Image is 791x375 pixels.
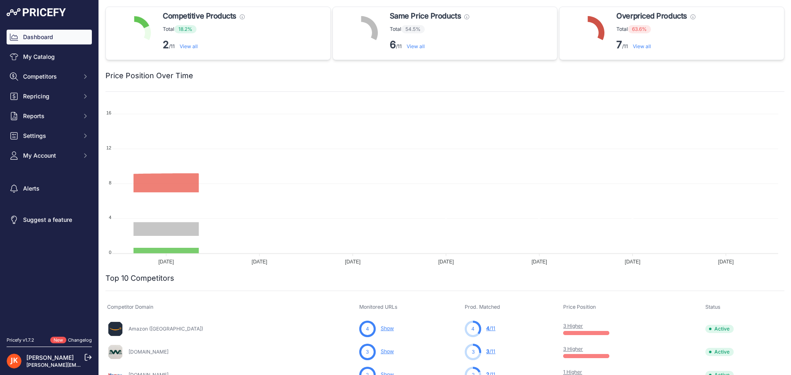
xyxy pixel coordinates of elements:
a: 3/11 [486,348,495,354]
button: Repricing [7,89,92,104]
tspan: [DATE] [531,259,547,265]
p: Total [163,25,245,33]
span: Repricing [23,92,77,100]
tspan: [DATE] [158,259,174,265]
a: Dashboard [7,30,92,44]
a: Amazon ([GEOGRAPHIC_DATA]) [129,326,203,332]
span: New [50,337,66,344]
span: Same Price Products [390,10,461,22]
p: /11 [163,38,245,51]
img: Pricefy Logo [7,8,66,16]
a: 3 Higher [563,323,583,329]
a: Show [381,325,394,331]
p: /11 [616,38,695,51]
tspan: 8 [109,180,111,185]
button: My Account [7,148,92,163]
span: 3 [472,348,475,356]
strong: 2 [163,39,169,51]
tspan: [DATE] [718,259,734,265]
span: Overpriced Products [616,10,687,22]
span: My Account [23,151,77,160]
strong: 7 [616,39,622,51]
p: Total [616,25,695,33]
a: 1 Higher [563,369,582,375]
a: 3 Higher [563,346,583,352]
a: Alerts [7,181,92,196]
a: Changelog [68,337,92,343]
span: Price Position [563,304,596,310]
span: 54.5% [401,25,425,33]
tspan: 12 [106,145,111,150]
span: Active [705,348,734,356]
h2: Price Position Over Time [105,70,193,82]
a: View all [633,43,651,49]
a: [PERSON_NAME] [26,354,74,361]
a: 4/11 [486,325,495,331]
span: 3 [486,348,489,354]
nav: Sidebar [7,30,92,327]
span: Competitor Domain [107,304,153,310]
span: 4 [366,325,369,333]
div: Pricefy v1.7.2 [7,337,34,344]
tspan: [DATE] [252,259,267,265]
h2: Top 10 Competitors [105,273,174,284]
tspan: 16 [106,110,111,115]
strong: 6 [390,39,396,51]
span: Prod. Matched [465,304,500,310]
span: 4 [471,325,475,333]
span: Reports [23,112,77,120]
tspan: [DATE] [438,259,454,265]
a: Show [381,348,394,354]
tspan: 4 [109,215,111,220]
a: [DOMAIN_NAME] [129,349,168,355]
tspan: [DATE] [625,259,641,265]
tspan: 0 [109,250,111,255]
span: Competitive Products [163,10,236,22]
button: Reports [7,109,92,123]
span: Settings [23,132,77,140]
span: 4 [486,325,489,331]
a: View all [180,43,198,49]
a: [PERSON_NAME][EMAIL_ADDRESS][DOMAIN_NAME] [26,362,153,368]
p: Total [390,25,469,33]
a: View all [407,43,425,49]
span: 3 [366,348,369,356]
span: Competitors [23,72,77,81]
span: Status [705,304,721,310]
tspan: [DATE] [345,259,360,265]
span: Monitored URLs [359,304,398,310]
span: 18.2% [174,25,197,33]
button: Competitors [7,69,92,84]
p: /11 [390,38,469,51]
span: Active [705,325,734,333]
span: 63.6% [628,25,651,33]
a: My Catalog [7,49,92,64]
button: Settings [7,128,92,143]
a: Suggest a feature [7,212,92,227]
